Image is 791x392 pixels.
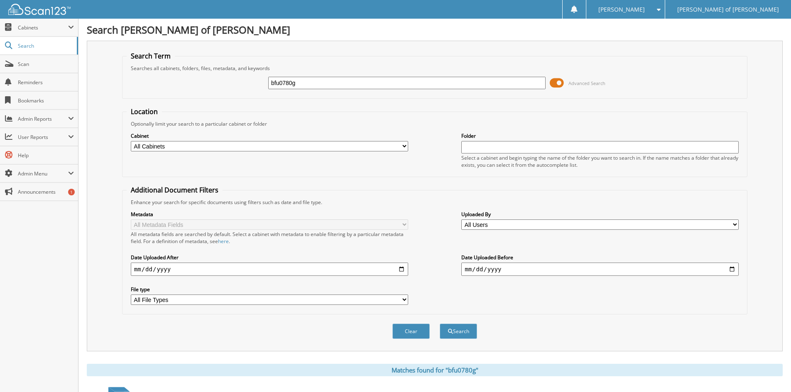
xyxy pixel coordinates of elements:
div: Select a cabinet and begin typing the name of the folder you want to search in. If the name match... [461,154,739,168]
button: Search [440,324,477,339]
span: Announcements [18,188,74,195]
div: 1 [68,189,75,195]
label: Cabinet [131,132,408,139]
input: end [461,263,739,276]
div: Optionally limit your search to a particular cabinet or folder [127,120,743,127]
div: All metadata fields are searched by default. Select a cabinet with metadata to enable filtering b... [131,231,408,245]
input: start [131,263,408,276]
div: Enhance your search for specific documents using filters such as date and file type. [127,199,743,206]
button: Clear [392,324,430,339]
label: Metadata [131,211,408,218]
label: Uploaded By [461,211,739,218]
span: [PERSON_NAME] of [PERSON_NAME] [677,7,779,12]
span: Cabinets [18,24,68,31]
h1: Search [PERSON_NAME] of [PERSON_NAME] [87,23,783,37]
legend: Location [127,107,162,116]
label: Date Uploaded Before [461,254,739,261]
label: Date Uploaded After [131,254,408,261]
span: User Reports [18,134,68,141]
legend: Additional Document Filters [127,185,223,195]
span: Scan [18,61,74,68]
a: here [218,238,229,245]
div: Matches found for "bfu0780g" [87,364,783,376]
label: File type [131,286,408,293]
span: Admin Menu [18,170,68,177]
div: Searches all cabinets, folders, files, metadata, and keywords [127,65,743,72]
img: scan123-logo-white.svg [8,4,71,15]
span: Bookmarks [18,97,74,104]
span: Advanced Search [568,80,605,86]
legend: Search Term [127,51,175,61]
span: Reminders [18,79,74,86]
span: Search [18,42,73,49]
span: [PERSON_NAME] [598,7,645,12]
label: Folder [461,132,739,139]
span: Admin Reports [18,115,68,122]
span: Help [18,152,74,159]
